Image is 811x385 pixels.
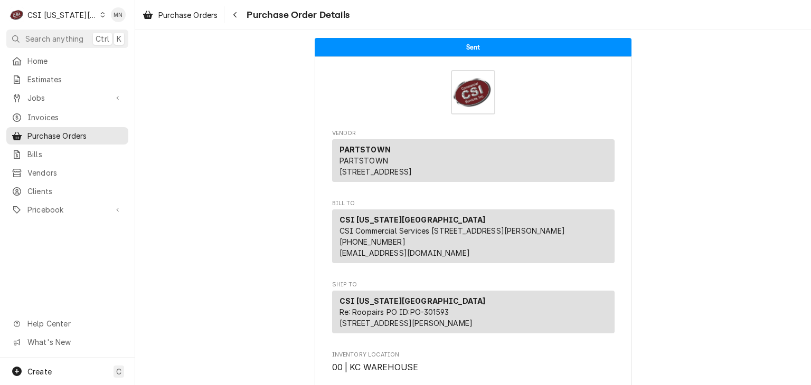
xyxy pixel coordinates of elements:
[332,281,615,289] span: Ship To
[340,237,405,246] a: [PHONE_NUMBER]
[340,145,391,154] strong: PARTSTOWN
[340,215,486,224] strong: CSI [US_STATE][GEOGRAPHIC_DATA]
[27,167,123,178] span: Vendors
[25,33,83,44] span: Search anything
[158,9,218,21] span: Purchase Orders
[27,149,123,160] span: Bills
[340,156,412,176] span: PARTSTOWN [STREET_ADDRESS]
[332,139,615,182] div: Vendor
[138,6,222,24] a: Purchase Orders
[27,92,107,103] span: Jobs
[332,209,615,263] div: Bill To
[227,6,243,23] button: Navigate back
[340,319,473,328] span: [STREET_ADDRESS][PERSON_NAME]
[6,109,128,126] a: Invoices
[27,112,123,123] span: Invoices
[111,7,126,22] div: Melissa Nehls's Avatar
[27,55,123,66] span: Home
[96,33,109,44] span: Ctrl
[6,89,128,107] a: Go to Jobs
[332,291,615,338] div: Ship To
[6,71,128,88] a: Estimates
[332,291,615,333] div: Ship To
[6,146,128,163] a: Bills
[27,367,52,376] span: Create
[27,204,107,215] span: Pricebook
[27,9,97,21] div: CSI [US_STATE][GEOGRAPHIC_DATA]
[111,7,126,22] div: MN
[340,307,449,316] span: Re: Roopairs PO ID: PO-301593
[466,44,480,51] span: Sent
[10,7,24,22] div: C
[116,366,121,377] span: C
[340,296,486,305] strong: CSI [US_STATE][GEOGRAPHIC_DATA]
[332,361,615,374] span: Inventory Location
[6,30,128,48] button: Search anythingCtrlK
[6,182,128,200] a: Clients
[27,130,123,141] span: Purchase Orders
[10,7,24,22] div: CSI Kansas City's Avatar
[315,38,631,56] div: Status
[6,52,128,70] a: Home
[332,139,615,186] div: Vendor
[6,201,128,218] a: Go to Pricebook
[332,199,615,268] div: Purchase Order Bill To
[243,8,350,22] span: Purchase Order Details
[332,351,615,373] div: Inventory Location
[6,127,128,145] a: Purchase Orders
[27,74,123,85] span: Estimates
[332,209,615,267] div: Bill To
[6,333,128,351] a: Go to What's New
[332,281,615,338] div: Purchase Order Ship To
[451,70,495,114] img: Logo
[27,318,122,329] span: Help Center
[340,226,565,235] span: CSI Commercial Services [STREET_ADDRESS][PERSON_NAME]
[340,248,470,257] a: [EMAIL_ADDRESS][DOMAIN_NAME]
[27,186,123,197] span: Clients
[6,315,128,332] a: Go to Help Center
[332,362,419,372] span: 00 | KC WAREHOUSE
[27,336,122,348] span: What's New
[332,129,615,187] div: Purchase Order Vendor
[332,199,615,208] span: Bill To
[6,164,128,181] a: Vendors
[117,33,121,44] span: K
[332,351,615,359] span: Inventory Location
[332,129,615,138] span: Vendor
